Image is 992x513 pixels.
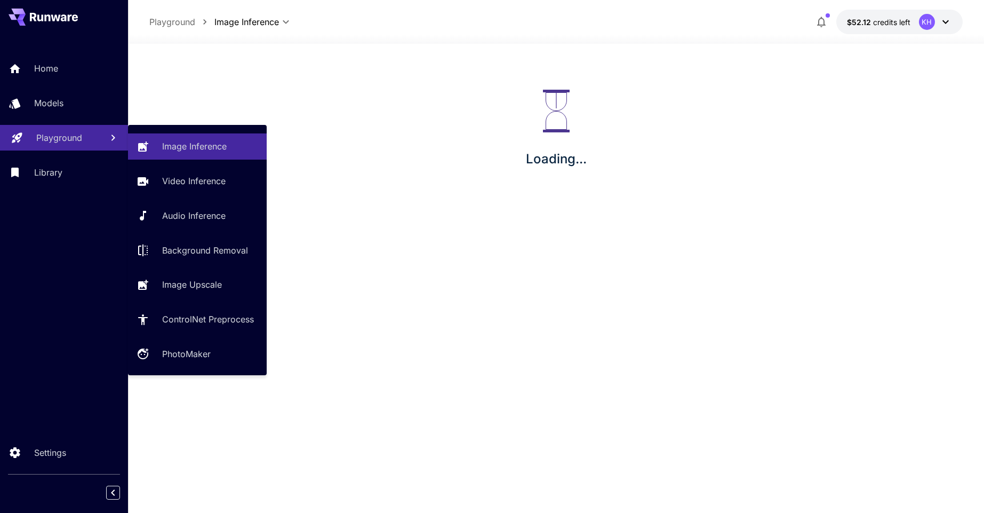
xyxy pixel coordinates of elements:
[36,131,82,144] p: Playground
[847,18,873,27] span: $52.12
[162,209,226,222] p: Audio Inference
[919,14,935,30] div: KH
[149,15,195,28] p: Playground
[873,18,910,27] span: credits left
[836,10,963,34] button: $52.12258
[128,237,267,263] a: Background Removal
[162,313,254,326] p: ControlNet Preprocess
[162,175,226,187] p: Video Inference
[162,278,222,291] p: Image Upscale
[128,306,267,333] a: ControlNet Preprocess
[214,15,279,28] span: Image Inference
[128,203,267,229] a: Audio Inference
[128,272,267,298] a: Image Upscale
[106,486,120,500] button: Collapse sidebar
[162,140,227,153] p: Image Inference
[128,341,267,367] a: PhotoMaker
[128,168,267,194] a: Video Inference
[526,149,587,169] p: Loading...
[34,446,66,459] p: Settings
[34,62,58,75] p: Home
[34,97,63,109] p: Models
[34,166,62,179] p: Library
[149,15,214,28] nav: breadcrumb
[162,244,248,257] p: Background Removal
[162,348,211,360] p: PhotoMaker
[847,17,910,28] div: $52.12258
[114,483,128,502] div: Collapse sidebar
[128,133,267,160] a: Image Inference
